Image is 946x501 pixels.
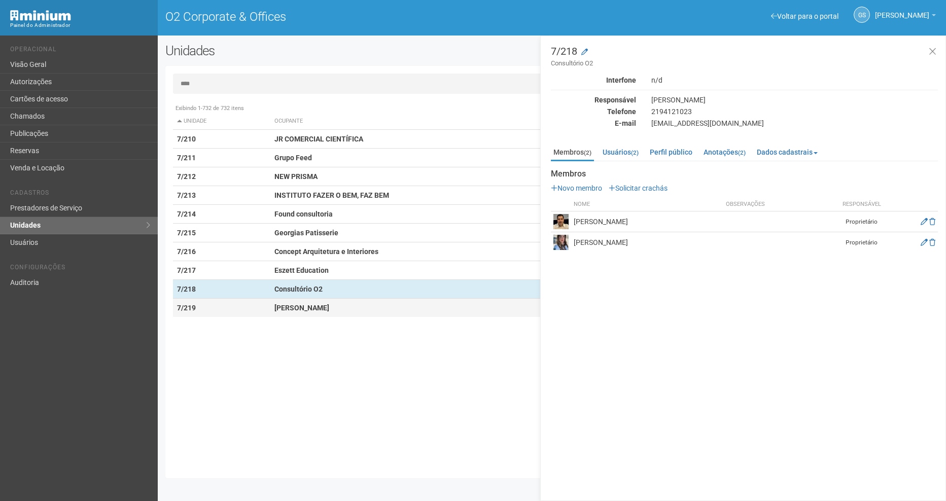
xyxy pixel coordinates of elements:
strong: 7/219 [177,304,196,312]
a: Editar membro [921,218,928,226]
strong: Consultório O2 [274,285,323,293]
td: Proprietário [836,211,887,232]
small: (2) [738,149,746,156]
div: Exibindo 1-732 de 732 itens [173,104,932,113]
a: Solicitar crachás [609,184,668,192]
strong: [PERSON_NAME] [274,304,329,312]
div: Responsável [543,95,644,104]
small: (2) [584,149,591,156]
strong: 7/211 [177,154,196,162]
th: Unidade: activate to sort column descending [173,113,271,130]
strong: Eszett Education [274,266,329,274]
img: Minium [10,10,71,21]
strong: NEW PRISMA [274,172,318,181]
th: Responsável [836,198,887,211]
strong: 7/213 [177,191,196,199]
td: Proprietário [836,232,887,253]
a: Dados cadastrais [754,145,820,160]
strong: 7/214 [177,210,196,218]
td: [PERSON_NAME] [571,232,723,253]
li: Cadastros [10,189,150,200]
img: user.png [553,214,569,229]
a: Anotações(2) [701,145,748,160]
small: Consultório O2 [551,59,938,68]
img: user.png [553,235,569,250]
div: n/d [644,76,945,85]
li: Operacional [10,46,150,56]
a: Modificar a unidade [581,47,588,57]
strong: Membros [551,169,938,178]
li: Configurações [10,264,150,274]
strong: JR COMERCIAL CIENTÍFICA [274,135,363,143]
a: Perfil público [647,145,695,160]
a: Usuários(2) [600,145,641,160]
h2: Unidades [165,43,479,58]
strong: 7/212 [177,172,196,181]
h1: O2 Corporate & Offices [165,10,544,23]
strong: Georgias Patisserie [274,229,338,237]
div: Telefone [543,107,644,116]
strong: 7/218 [177,285,196,293]
a: GS [854,7,870,23]
div: Interfone [543,76,644,85]
h3: 7/218 [551,46,938,68]
strong: INSTITUTO FAZER O BEM, FAZ BEM [274,191,389,199]
th: Observações [723,198,836,211]
span: Gabriela Souza [875,2,929,19]
a: Excluir membro [929,238,935,246]
div: 2194121023 [644,107,945,116]
a: Editar membro [921,238,928,246]
strong: Found consultoria [274,210,333,218]
strong: 7/210 [177,135,196,143]
strong: Concept Arquitetura e Interiores [274,247,378,256]
a: Excluir membro [929,218,935,226]
td: [PERSON_NAME] [571,211,723,232]
div: [EMAIL_ADDRESS][DOMAIN_NAME] [644,119,945,128]
a: Membros(2) [551,145,594,161]
a: [PERSON_NAME] [875,13,936,21]
div: E-mail [543,119,644,128]
th: Nome [571,198,723,211]
a: Voltar para o portal [771,12,838,20]
strong: 7/216 [177,247,196,256]
strong: 7/217 [177,266,196,274]
th: Ocupante: activate to sort column ascending [270,113,606,130]
strong: Grupo Feed [274,154,312,162]
div: Painel do Administrador [10,21,150,30]
a: Novo membro [551,184,602,192]
strong: 7/215 [177,229,196,237]
small: (2) [631,149,639,156]
div: [PERSON_NAME] [644,95,945,104]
